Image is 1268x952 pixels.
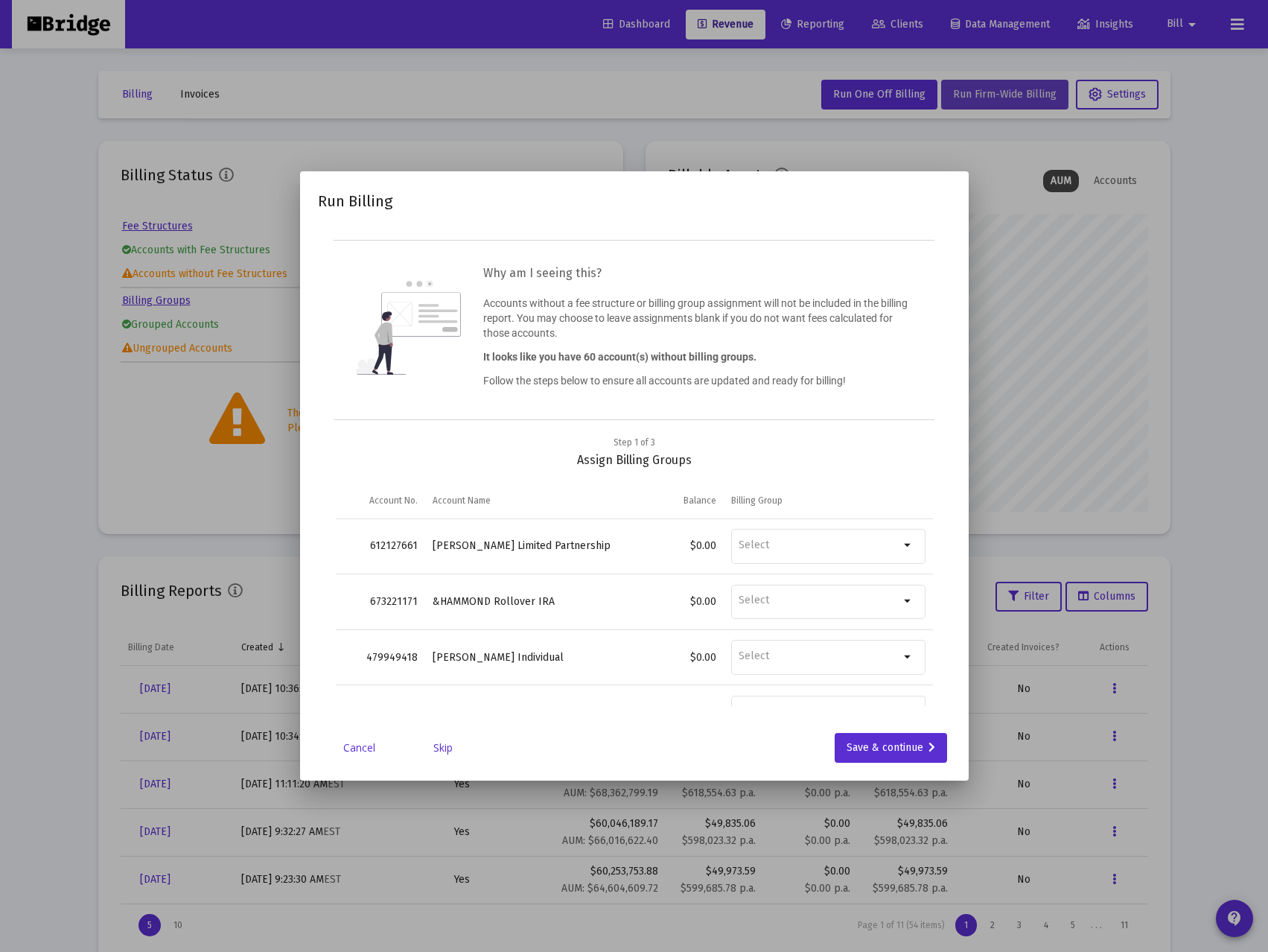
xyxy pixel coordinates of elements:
div: Step 1 of 3 [614,435,655,450]
div: $0.00 [641,650,716,665]
td: 673221171 [336,574,425,630]
a: Skip [406,740,480,755]
td: 614599719 [336,685,425,741]
mat-icon: arrow_drop_down [899,592,917,610]
td: Column Account Name [425,483,634,518]
img: question [356,281,461,375]
td: Column Balance [634,483,723,518]
p: It looks like you have 60 account(s) without billing groups. [483,349,912,364]
input: Billing Group [739,539,899,552]
p: Follow the steps below to ensure all accounts are updated and ready for billing! [483,373,912,388]
div: [PERSON_NAME] Limited Partnership [433,539,627,553]
div: Account Name [433,495,491,507]
mat-icon: arrow_drop_down [899,536,917,554]
input: Billing Group [739,594,899,607]
div: [PERSON_NAME] Individual [433,650,627,665]
div: Data grid [336,483,933,706]
td: 612127661 [336,519,425,574]
input: Billing Group [739,705,899,718]
div: Billing Group [731,495,783,507]
a: Cancel [322,740,397,755]
mat-icon: arrow_drop_down [899,648,917,666]
h3: Why am I seeing this? [483,263,912,284]
div: $0.00 [641,705,716,720]
div: Balance [684,495,716,507]
button: Save & continue [835,733,947,763]
input: Billing Group [739,650,899,663]
div: $0.00 [641,594,716,609]
div: Account No. [369,495,418,507]
div: Save & continue [847,733,935,763]
td: 479949418 [336,629,425,685]
div: &HAMMOND Rollover IRA [433,594,627,609]
p: Accounts without a fee structure or billing group assignment will not be included in the billing ... [483,296,912,340]
div: $0.00 [641,539,716,553]
td: Column Account No. [336,483,425,518]
div: &CLARK Individual [433,705,627,720]
div: Assign Billing Groups [336,435,933,468]
td: Column Billing Group [724,483,933,518]
mat-icon: arrow_drop_down [899,703,917,721]
h2: Run Billing [318,189,392,213]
